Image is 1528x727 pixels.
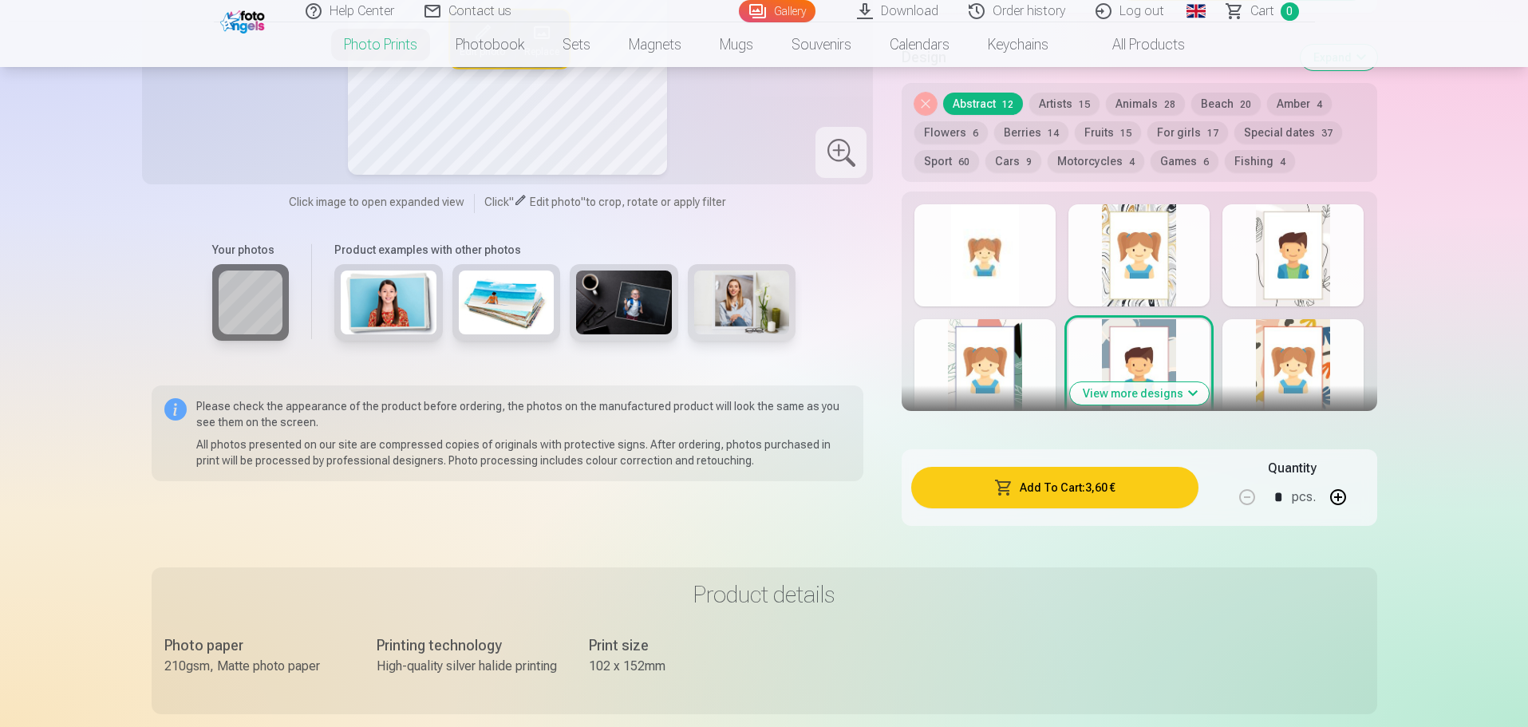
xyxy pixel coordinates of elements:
[581,196,586,208] span: "
[1292,478,1316,516] div: pcs.
[1164,99,1175,110] span: 28
[914,150,979,172] button: Sport60
[586,196,726,208] span: to crop, rotate or apply filter
[969,22,1068,67] a: Keychains
[530,196,581,208] span: Edit photo
[1268,459,1317,478] h5: Quantity
[1048,128,1059,139] span: 14
[543,22,610,67] a: Sets
[1321,128,1333,139] span: 37
[377,634,557,657] div: Printing technology
[701,22,772,67] a: Mugs
[958,156,969,168] span: 60
[289,194,464,210] span: Click image to open expanded view
[1267,93,1332,115] button: Amber4
[1129,156,1135,168] span: 4
[377,657,557,676] div: High-quality silver halide printing
[1250,2,1274,21] span: Сart
[328,242,802,258] h6: Product examples with other photos
[1079,99,1090,110] span: 15
[484,196,509,208] span: Click
[1120,128,1131,139] span: 15
[973,128,978,139] span: 6
[325,22,436,67] a: Photo prints
[1029,93,1100,115] button: Artists15
[610,22,701,67] a: Magnets
[220,6,269,34] img: /fa1
[1075,121,1141,144] button: Fruits15
[772,22,871,67] a: Souvenirs
[1281,2,1299,21] span: 0
[943,93,1023,115] button: Abstract12
[164,580,1364,609] h3: Product details
[164,634,345,657] div: Photo paper
[1068,22,1204,67] a: All products
[994,121,1068,144] button: Berries14
[1002,99,1013,110] span: 12
[1317,99,1322,110] span: 4
[1191,93,1261,115] button: Beach20
[509,196,514,208] span: "
[1240,99,1251,110] span: 20
[1106,93,1185,115] button: Animals28
[196,398,851,430] p: Please check the appearance of the product before ordering, the photos on the manufactured produc...
[1207,128,1218,139] span: 17
[589,634,769,657] div: Print size
[436,22,543,67] a: Photobook
[1225,150,1295,172] button: Fishing4
[911,467,1198,508] button: Add To Cart:3,60 €
[1070,382,1209,405] button: View more designs
[1280,156,1285,168] span: 4
[871,22,969,67] a: Calendars
[914,121,988,144] button: Flowers6
[212,242,289,258] h6: Your photos
[1026,156,1032,168] span: 9
[1234,121,1342,144] button: Special dates37
[164,657,345,676] div: 210gsm, Matte photo paper
[196,437,851,468] p: All photos presented on our site are compressed copies of originals with protective signs. After ...
[1151,150,1218,172] button: Games6
[985,150,1041,172] button: Cars9
[1048,150,1144,172] button: Motorcycles4
[1203,156,1209,168] span: 6
[1147,121,1228,144] button: For girls17
[589,657,769,676] div: 102 x 152mm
